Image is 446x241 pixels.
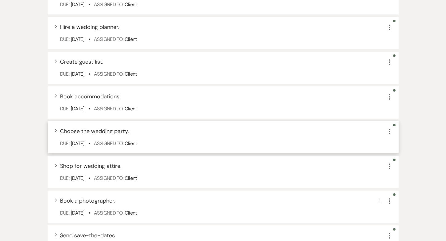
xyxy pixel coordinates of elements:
span: Choose the wedding party. [60,128,129,135]
span: Due: [60,71,69,77]
span: Client [125,210,137,216]
span: [DATE] [71,36,84,42]
span: Send save-the-dates. [60,232,116,239]
b: • [88,1,90,8]
b: • [88,140,90,147]
button: Book a photographer. [60,198,115,203]
b: • [88,175,90,181]
span: [DATE] [71,210,84,216]
span: [DATE] [71,1,84,8]
span: Due: [60,210,69,216]
span: Due: [60,140,69,147]
span: Due: [60,105,69,112]
button: Choose the wedding party. [60,128,129,134]
span: Book accommodations. [60,93,121,100]
span: Hire a wedding planner. [60,23,119,31]
span: Client [125,71,137,77]
button: Send save-the-dates. [60,233,116,238]
b: • [88,210,90,216]
span: Client [125,105,137,112]
span: [DATE] [71,140,84,147]
span: Client [125,1,137,8]
span: Assigned To: [94,175,123,181]
button: Book accommodations. [60,94,121,99]
span: Assigned To: [94,71,123,77]
b: • [88,36,90,42]
button: Hire a wedding planner. [60,24,119,30]
span: [DATE] [71,175,84,181]
span: Due: [60,36,69,42]
span: Create guest list. [60,58,103,65]
button: Create guest list. [60,59,103,65]
span: Client [125,36,137,42]
b: • [88,105,90,112]
span: Assigned To: [94,36,123,42]
span: Book a photographer. [60,197,115,204]
button: Shop for wedding attire. [60,163,122,169]
span: [DATE] [71,105,84,112]
b: • [88,71,90,77]
span: Assigned To: [94,1,123,8]
span: Client [125,175,137,181]
span: Shop for wedding attire. [60,162,122,170]
span: Client [125,140,137,147]
span: Assigned To: [94,105,123,112]
span: Due: [60,1,69,8]
span: [DATE] [71,71,84,77]
span: Assigned To: [94,210,123,216]
span: Assigned To: [94,140,123,147]
span: Due: [60,175,69,181]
